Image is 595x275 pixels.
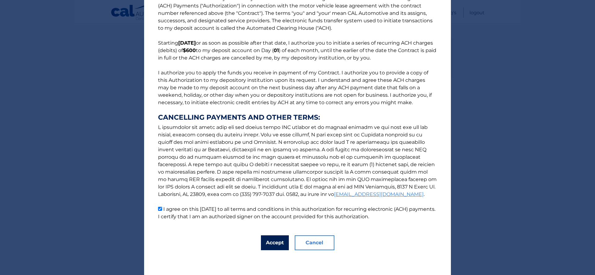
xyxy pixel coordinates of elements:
[158,114,437,121] strong: CANCELLING PAYMENTS AND OTHER TERMS:
[158,206,435,220] label: I agree on this [DATE] to all terms and conditions in this authorization for recurring electronic...
[183,47,196,53] b: $600
[178,40,196,46] b: [DATE]
[261,235,289,250] button: Accept
[295,235,334,250] button: Cancel
[274,47,279,53] b: 01
[334,191,424,197] a: [EMAIL_ADDRESS][DOMAIN_NAME]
